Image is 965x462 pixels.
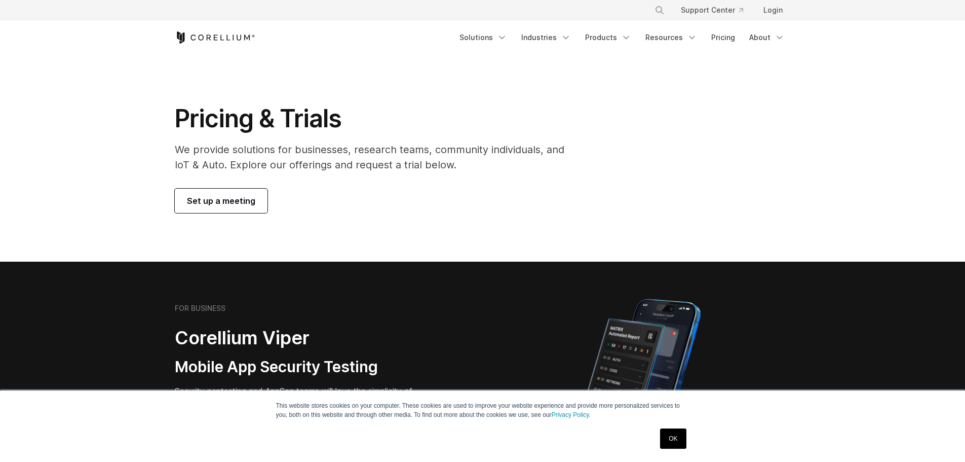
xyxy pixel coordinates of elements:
[639,28,703,47] a: Resources
[187,195,255,207] span: Set up a meeting
[276,401,689,419] p: This website stores cookies on your computer. These cookies are used to improve your website expe...
[515,28,577,47] a: Industries
[175,385,434,421] p: Security pentesting and AppSec teams will love the simplicity of automated report generation comb...
[175,189,267,213] a: Set up a meeting
[743,28,791,47] a: About
[755,1,791,19] a: Login
[175,103,578,134] h1: Pricing & Trials
[175,304,225,313] h6: FOR BUSINESS
[650,1,669,19] button: Search
[453,28,513,47] a: Solutions
[552,411,591,418] a: Privacy Policy.
[705,28,741,47] a: Pricing
[175,142,578,172] p: We provide solutions for businesses, research teams, community individuals, and IoT & Auto. Explo...
[175,31,255,44] a: Corellium Home
[660,429,686,449] a: OK
[453,28,791,47] div: Navigation Menu
[175,358,434,377] h3: Mobile App Security Testing
[642,1,791,19] div: Navigation Menu
[579,28,637,47] a: Products
[175,327,434,349] h2: Corellium Viper
[673,1,751,19] a: Support Center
